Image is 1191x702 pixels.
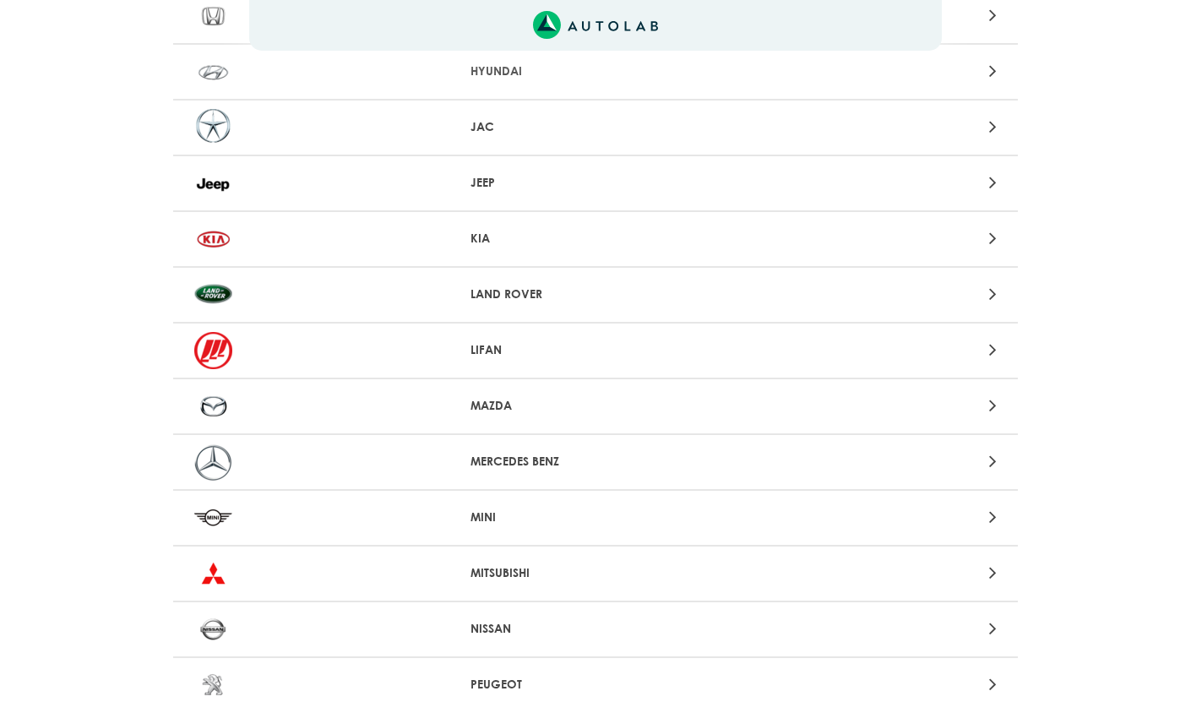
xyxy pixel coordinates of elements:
p: MAZDA [470,397,721,415]
p: MERCEDES BENZ [470,453,721,471]
img: LAND ROVER [194,276,232,313]
img: HYUNDAI [194,53,232,90]
img: MINI [194,499,232,536]
p: NISSAN [470,620,721,638]
img: JEEP [194,165,232,202]
img: JAC [194,109,232,146]
img: MERCEDES BENZ [194,444,232,481]
img: MITSUBISHI [194,555,232,592]
p: MITSUBISHI [470,564,721,582]
a: Link al sitio de autolab [533,16,659,32]
p: JEEP [470,174,721,192]
img: NISSAN [194,611,232,648]
p: KIA [470,230,721,248]
p: PEUGEOT [470,676,721,694]
p: HYUNDAI [470,63,721,80]
img: LIFAN [194,332,232,369]
p: MINI [470,509,721,526]
p: LAND ROVER [470,286,721,303]
p: LIFAN [470,341,721,359]
img: KIA [194,220,232,258]
img: MAZDA [194,388,232,425]
p: JAC [470,118,721,136]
